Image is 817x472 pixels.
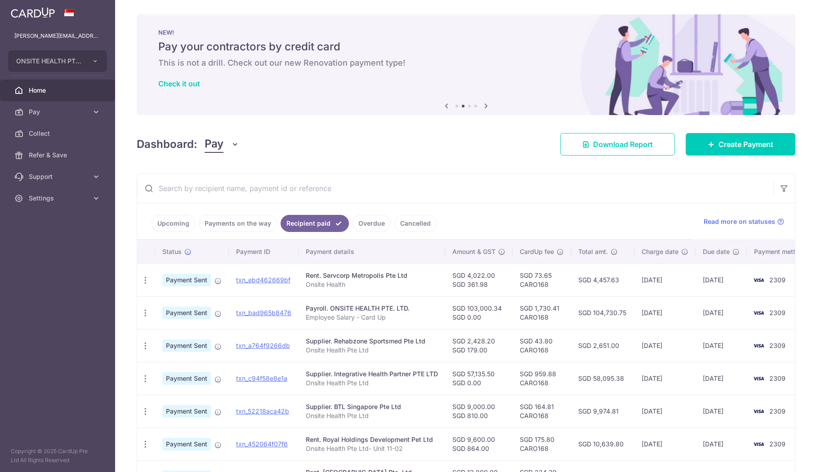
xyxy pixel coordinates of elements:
p: NEW! [158,29,774,36]
td: SGD 43.80 CARO168 [513,329,571,362]
span: Payment Sent [162,307,211,319]
span: Due date [703,247,730,256]
td: SGD 58,095.38 [571,362,634,395]
th: Payment details [299,240,445,263]
td: [DATE] [634,427,696,460]
a: Upcoming [152,215,195,232]
a: Payments on the way [199,215,277,232]
img: Bank Card [750,340,768,351]
span: Charge date [642,247,679,256]
span: Download Report [593,139,653,150]
p: Onsite Health Pte Ltd [306,346,438,355]
a: txn_bad965b8476 [236,309,291,316]
td: SGD 9,000.00 SGD 810.00 [445,395,513,427]
span: 2309 [769,276,786,284]
span: CardUp fee [520,247,554,256]
td: SGD 2,428.20 SGD 179.00 [445,329,513,362]
td: SGD 164.81 CARO168 [513,395,571,427]
td: [DATE] [696,395,747,427]
a: txn_c94f58e8e1a [236,374,287,382]
td: [DATE] [634,329,696,362]
a: Create Payment [686,133,795,156]
span: Payment Sent [162,438,211,450]
button: ONSITE HEALTH PTE. LTD. [8,50,107,72]
div: Rent. Servcorp Metropolis Pte Ltd [306,271,438,280]
button: Pay [205,136,239,153]
td: SGD 103,000.34 SGD 0.00 [445,296,513,329]
td: [DATE] [696,263,747,296]
td: SGD 4,022.00 SGD 361.98 [445,263,513,296]
td: [DATE] [634,263,696,296]
img: Bank Card [750,439,768,450]
span: Support [29,172,88,181]
h6: This is not a drill. Check out our new Renovation payment type! [158,58,774,68]
img: Bank Card [750,406,768,417]
p: Onsite Health Pte Ltd [306,378,438,387]
span: 2309 [769,407,786,415]
span: Payment Sent [162,274,211,286]
p: [PERSON_NAME][EMAIL_ADDRESS][PERSON_NAME][DOMAIN_NAME] [14,31,101,40]
a: txn_a764f9266db [236,342,290,349]
span: ONSITE HEALTH PTE. LTD. [16,57,83,66]
a: Cancelled [394,215,437,232]
div: Supplier. Rehabzone Sportsmed Pte Ltd [306,337,438,346]
img: Renovation banner [137,14,795,115]
h4: Dashboard: [137,136,197,152]
p: Onsite Health Pte Ltd- Unit 11-02 [306,444,438,453]
td: SGD 73.65 CARO168 [513,263,571,296]
td: [DATE] [696,296,747,329]
h5: Pay your contractors by credit card [158,40,774,54]
td: SGD 104,730.75 [571,296,634,329]
span: Create Payment [719,139,773,150]
div: Supplier. Integrative Health Partner PTE LTD [306,370,438,378]
th: Payment ID [229,240,299,263]
p: Onsite Health [306,280,438,289]
span: Pay [29,107,88,116]
td: [DATE] [634,296,696,329]
th: Payment method [747,240,815,263]
a: Download Report [560,133,675,156]
span: Status [162,247,182,256]
div: Rent. Royal Holdings Development Pet Ltd [306,435,438,444]
a: Overdue [353,215,391,232]
td: [DATE] [696,427,747,460]
span: 2309 [769,374,786,382]
span: Amount & GST [452,247,496,256]
span: Pay [205,136,223,153]
span: 2309 [769,309,786,316]
a: Read more on statuses [704,217,784,226]
td: SGD 959.88 CARO168 [513,362,571,395]
span: Read more on statuses [704,217,775,226]
img: CardUp [11,7,55,18]
td: [DATE] [634,362,696,395]
iframe: Opens a widget where you can find more information [759,445,808,468]
td: SGD 4,457.63 [571,263,634,296]
td: [DATE] [696,362,747,395]
td: SGD 9,974.81 [571,395,634,427]
span: Payment Sent [162,405,211,418]
a: txn_52218aca42b [236,407,289,415]
a: txn_452064f07f6 [236,440,288,448]
div: Payroll. ONSITE HEALTH PTE. LTD. [306,304,438,313]
a: Check it out [158,79,200,88]
td: [DATE] [634,395,696,427]
td: SGD 2,651.00 [571,329,634,362]
td: [DATE] [696,329,747,362]
a: Recipient paid [281,215,349,232]
span: Settings [29,194,88,203]
div: Supplier. BTL Singapore Pte Ltd [306,402,438,411]
span: Total amt. [578,247,608,256]
input: Search by recipient name, payment id or reference [137,174,773,203]
td: SGD 9,600.00 SGD 864.00 [445,427,513,460]
p: Employee Salary - Card Up [306,313,438,322]
span: Home [29,86,88,95]
td: SGD 1,730.41 CARO168 [513,296,571,329]
td: SGD 175.80 CARO168 [513,427,571,460]
span: 2309 [769,342,786,349]
img: Bank Card [750,307,768,318]
span: Payment Sent [162,372,211,385]
p: Onsite Health Pte Ltd [306,411,438,420]
span: Payment Sent [162,339,211,352]
span: Collect [29,129,88,138]
img: Bank Card [750,373,768,384]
